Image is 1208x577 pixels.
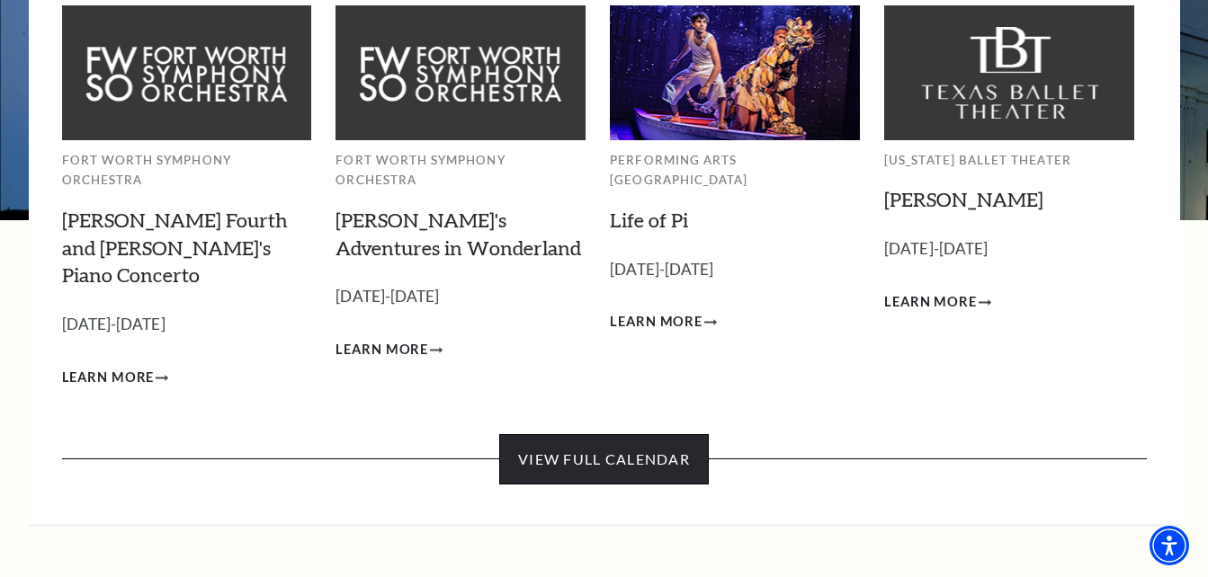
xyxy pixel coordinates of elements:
a: Learn More Life of Pi [610,311,717,333]
p: Fort Worth Symphony Orchestra [336,150,586,191]
a: [PERSON_NAME] Fourth and [PERSON_NAME]'s Piano Concerto [62,208,288,288]
span: Learn More [62,367,155,389]
p: [US_STATE] Ballet Theater [884,150,1134,171]
p: Fort Worth Symphony Orchestra [62,150,312,191]
p: Performing Arts [GEOGRAPHIC_DATA] [610,150,860,191]
span: Learn More [336,339,428,361]
img: Fort Worth Symphony Orchestra [336,5,586,139]
span: Learn More [610,311,702,333]
img: Performing Arts Fort Worth [610,5,860,139]
a: Learn More Alice's Adventures in Wonderland [336,339,443,361]
span: Learn More [884,291,977,314]
p: [DATE]-[DATE] [610,257,860,283]
a: [PERSON_NAME] [884,187,1043,211]
img: Texas Ballet Theater [884,5,1134,139]
img: Fort Worth Symphony Orchestra [62,5,312,139]
a: Learn More Brahms Fourth and Grieg's Piano Concerto [62,367,169,389]
p: [DATE]-[DATE] [336,284,586,310]
p: [DATE]-[DATE] [62,312,312,338]
p: [DATE]-[DATE] [884,236,1134,262]
a: Learn More Peter Pan [884,291,991,314]
a: View Full Calendar [499,434,709,484]
div: Accessibility Menu [1150,526,1189,565]
a: Life of Pi [610,208,688,232]
a: [PERSON_NAME]'s Adventures in Wonderland [336,208,581,260]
